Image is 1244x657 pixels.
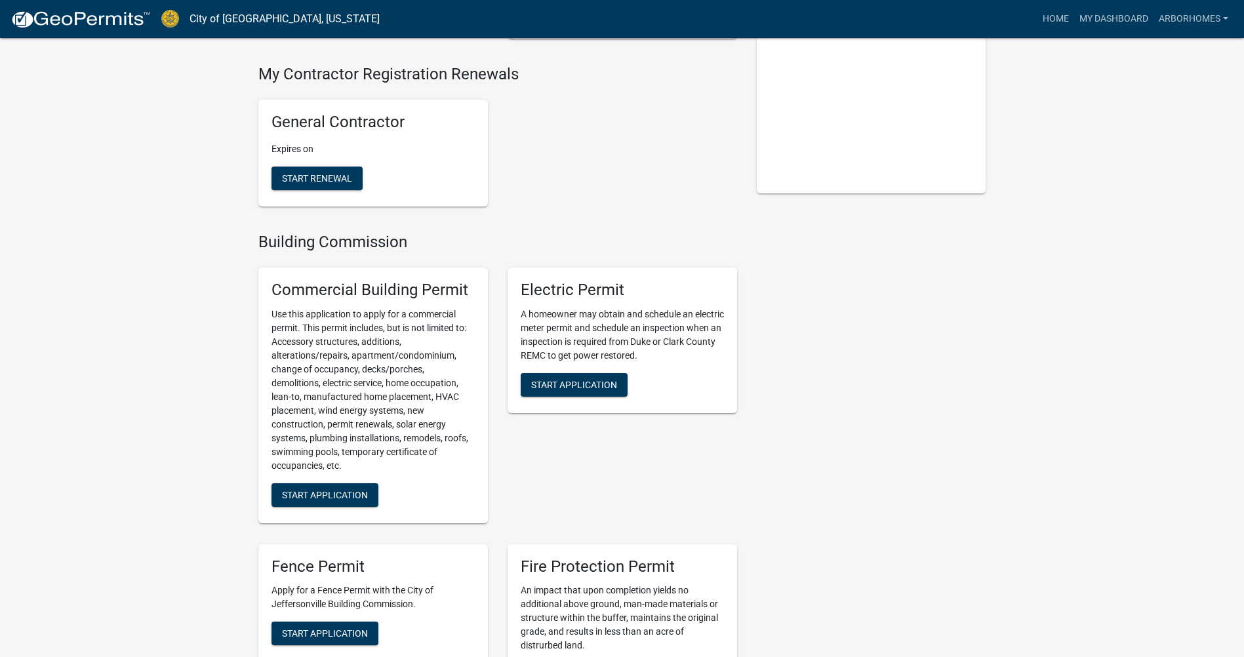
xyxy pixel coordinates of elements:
h5: Fire Protection Permit [521,557,724,576]
p: Expires on [271,142,475,156]
a: City of [GEOGRAPHIC_DATA], [US_STATE] [190,8,380,30]
p: An impact that upon completion yields no additional above ground, man-made materials or structure... [521,584,724,652]
h4: My Contractor Registration Renewals [258,65,737,84]
span: Start Application [282,628,368,639]
span: Start Renewal [282,173,352,184]
p: Apply for a Fence Permit with the City of Jeffersonville Building Commission. [271,584,475,611]
wm-registration-list-section: My Contractor Registration Renewals [258,65,737,217]
h4: Building Commission [258,233,737,252]
a: Home [1037,7,1074,31]
h5: General Contractor [271,113,475,132]
button: Start Application [271,622,378,645]
button: Start Application [271,483,378,507]
span: Start Application [282,489,368,500]
h5: Fence Permit [271,557,475,576]
span: Start Application [531,379,617,389]
p: Use this application to apply for a commercial permit. This permit includes, but is not limited t... [271,308,475,473]
a: My Dashboard [1074,7,1154,31]
h5: Electric Permit [521,281,724,300]
a: ArborHomes [1154,7,1234,31]
h5: Commercial Building Permit [271,281,475,300]
img: City of Jeffersonville, Indiana [161,10,179,28]
p: A homeowner may obtain and schedule an electric meter permit and schedule an inspection when an i... [521,308,724,363]
button: Start Application [521,373,628,397]
button: Start Renewal [271,167,363,190]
